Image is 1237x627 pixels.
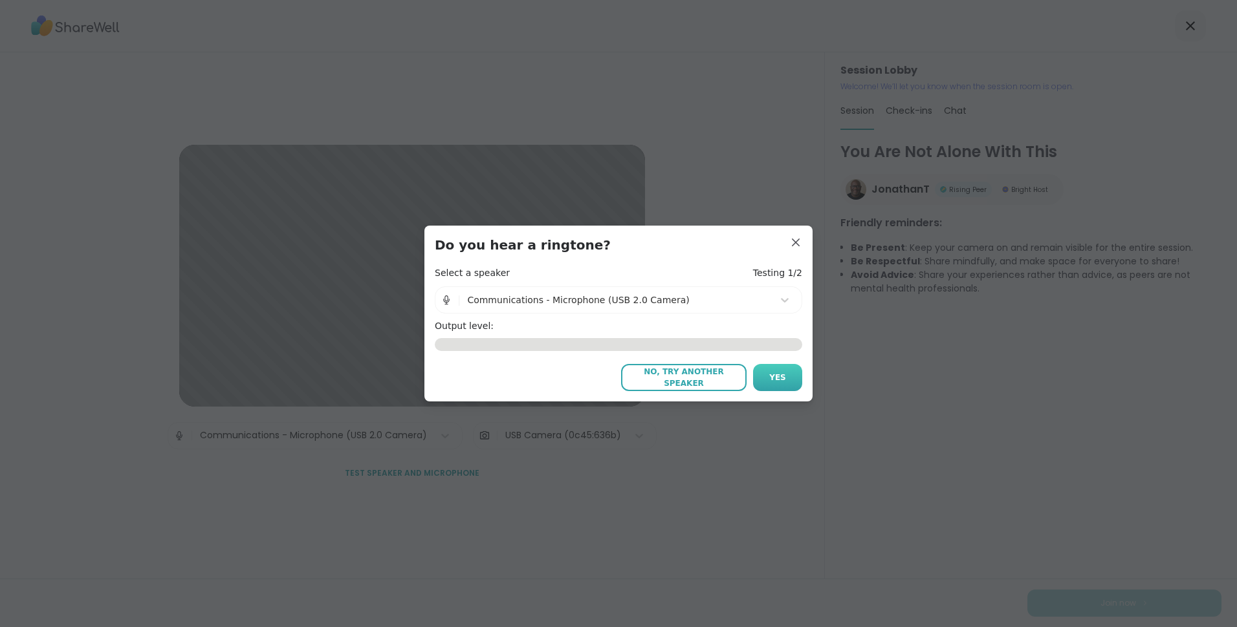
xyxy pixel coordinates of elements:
h4: Testing 1/2 [753,267,802,280]
span: No, try another speaker [628,366,740,389]
img: Microphone [441,287,452,313]
span: Yes [769,372,786,383]
span: | [457,287,461,313]
div: Communications - Microphone (USB 2.0 Camera) [467,293,767,307]
h3: Do you hear a ringtone? [435,236,802,254]
button: No, try another speaker [621,364,747,391]
h4: Select a speaker [435,267,510,280]
h4: Output level: [435,320,802,333]
button: Yes [753,364,802,391]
